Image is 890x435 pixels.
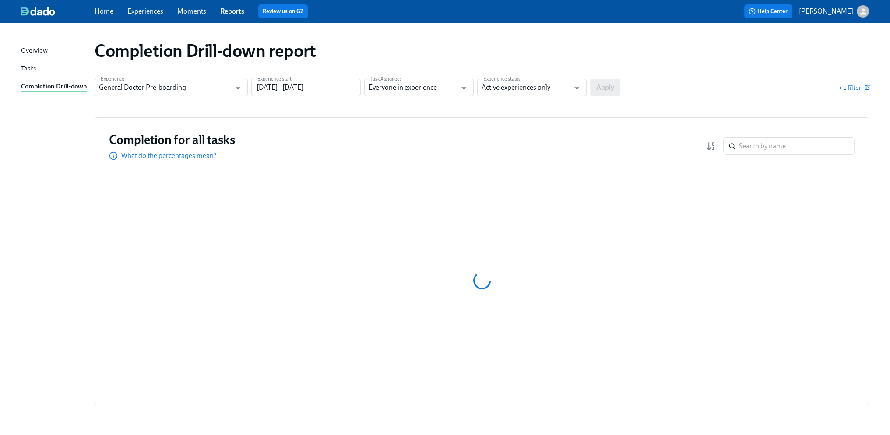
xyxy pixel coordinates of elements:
[95,7,113,15] a: Home
[21,63,88,74] a: Tasks
[21,81,88,92] a: Completion Drill-down
[109,132,235,147] h3: Completion for all tasks
[95,40,316,61] h1: Completion Drill-down report
[21,81,87,92] div: Completion Drill-down
[231,81,245,95] button: Open
[21,46,48,56] div: Overview
[127,7,163,15] a: Experiences
[744,4,792,18] button: Help Center
[457,81,471,95] button: Open
[706,141,716,151] svg: Completion rate (low to high)
[21,46,88,56] a: Overview
[258,4,308,18] button: Review us on G2
[838,83,869,92] button: + 1 filter
[749,7,788,16] span: Help Center
[21,7,55,16] img: dado
[570,81,584,95] button: Open
[21,63,36,74] div: Tasks
[121,151,217,161] p: What do the percentages mean?
[263,7,303,16] a: Review us on G2
[177,7,206,15] a: Moments
[799,5,869,18] button: [PERSON_NAME]
[799,7,853,16] p: [PERSON_NAME]
[21,7,95,16] a: dado
[739,137,855,155] input: Search by name
[220,7,244,15] a: Reports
